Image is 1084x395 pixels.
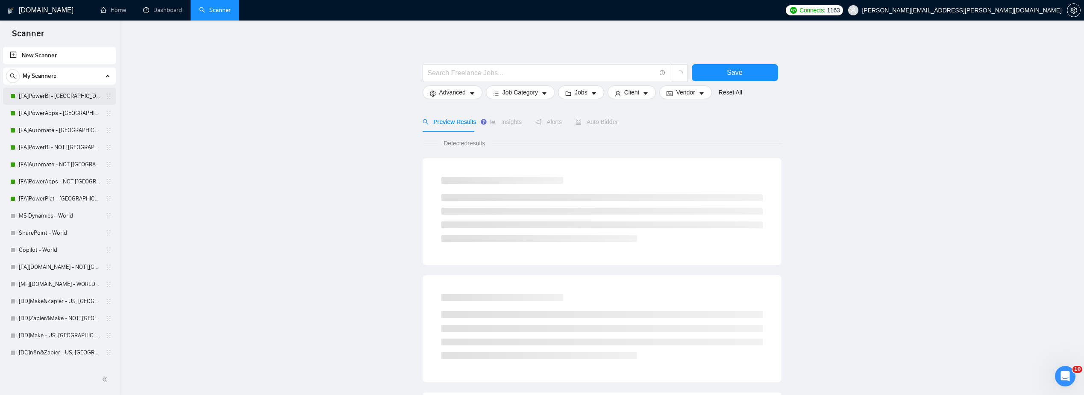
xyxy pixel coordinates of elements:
a: [FA]PowerBI - NOT [[GEOGRAPHIC_DATA], CAN, [GEOGRAPHIC_DATA]] [19,139,100,156]
span: holder [105,144,112,151]
span: user [615,90,621,97]
span: holder [105,349,112,356]
a: [DD]Make - US, [GEOGRAPHIC_DATA], [GEOGRAPHIC_DATA] [19,327,100,344]
a: MS Dynamics - World [19,207,100,224]
span: Auto Bidder [576,118,618,125]
span: idcard [667,90,673,97]
button: barsJob Categorycaret-down [486,85,555,99]
span: loading [676,70,683,78]
span: Detected results [438,139,491,148]
button: settingAdvancedcaret-down [423,85,482,99]
a: setting [1067,7,1081,14]
button: search [6,69,20,83]
span: holder [105,281,112,288]
span: Alerts [535,118,562,125]
button: setting [1067,3,1081,17]
a: Copilot - World [19,242,100,259]
span: notification [535,119,541,125]
span: search [6,73,19,79]
span: caret-down [469,90,475,97]
span: Advanced [439,88,466,97]
a: searchScanner [199,6,231,14]
span: info-circle [660,70,665,76]
a: SharePoint - World [19,224,100,242]
span: holder [105,298,112,305]
span: robot [576,119,582,125]
span: holder [105,110,112,117]
a: [FA]PowerBI - [GEOGRAPHIC_DATA], [GEOGRAPHIC_DATA], [GEOGRAPHIC_DATA] [19,88,100,105]
a: [FA]PowerApps - NOT [[GEOGRAPHIC_DATA], CAN, [GEOGRAPHIC_DATA]] [19,173,100,190]
span: Preview Results [423,118,476,125]
button: idcardVendorcaret-down [659,85,711,99]
span: caret-down [643,90,649,97]
span: holder [105,127,112,134]
a: [FA]Automate - NOT [[GEOGRAPHIC_DATA], [GEOGRAPHIC_DATA], [GEOGRAPHIC_DATA]] [19,156,100,173]
input: Search Freelance Jobs... [428,68,656,78]
span: 1163 [827,6,840,15]
a: [DD]Zapier&Make - NOT [[GEOGRAPHIC_DATA], CAN, [GEOGRAPHIC_DATA]] [19,310,100,327]
span: area-chart [490,119,496,125]
span: holder [105,264,112,271]
span: Scanner [5,27,51,45]
a: homeHome [100,6,126,14]
span: Connects: [799,6,825,15]
span: setting [430,90,436,97]
span: bars [493,90,499,97]
span: Vendor [676,88,695,97]
div: Tooltip anchor [480,118,488,126]
button: userClientcaret-down [608,85,656,99]
span: folder [565,90,571,97]
a: New Scanner [10,47,109,64]
button: Save [692,64,778,81]
a: [FA]Automate - [GEOGRAPHIC_DATA], [GEOGRAPHIC_DATA], [GEOGRAPHIC_DATA] [19,122,100,139]
a: dashboardDashboard [143,6,182,14]
a: [DC]n8n - [GEOGRAPHIC_DATA], [GEOGRAPHIC_DATA], [GEOGRAPHIC_DATA] [19,361,100,378]
a: Reset All [719,88,742,97]
span: holder [105,212,112,219]
span: Job Category [502,88,538,97]
span: Client [624,88,640,97]
span: holder [105,230,112,236]
span: caret-down [699,90,705,97]
span: caret-down [591,90,597,97]
a: [FA]PowerPlat - [GEOGRAPHIC_DATA], [GEOGRAPHIC_DATA], [GEOGRAPHIC_DATA] [19,190,100,207]
img: logo [7,4,13,18]
button: folderJobscaret-down [558,85,604,99]
span: holder [105,161,112,168]
span: holder [105,93,112,100]
a: [FA][DOMAIN_NAME] - NOT [[GEOGRAPHIC_DATA], CAN, [GEOGRAPHIC_DATA]] - No AI [19,259,100,276]
span: holder [105,178,112,185]
span: holder [105,315,112,322]
span: My Scanners [23,68,56,85]
span: double-left [102,375,110,383]
span: holder [105,247,112,254]
a: [MF][DOMAIN_NAME] - WORLD - No AI [19,276,100,293]
img: upwork-logo.png [790,7,797,14]
span: caret-down [541,90,547,97]
span: holder [105,332,112,339]
span: user [850,7,856,13]
span: Save [727,67,742,78]
li: New Scanner [3,47,116,64]
a: [DC]n8n&Zapier - US, [GEOGRAPHIC_DATA], [GEOGRAPHIC_DATA] [19,344,100,361]
span: search [423,119,429,125]
span: 10 [1072,366,1082,373]
a: [DD]Make&Zapier - US, [GEOGRAPHIC_DATA], [GEOGRAPHIC_DATA] [19,293,100,310]
span: Insights [490,118,522,125]
iframe: Intercom live chat [1055,366,1075,386]
span: holder [105,195,112,202]
span: Jobs [575,88,588,97]
a: [FA]PowerApps - [GEOGRAPHIC_DATA], [GEOGRAPHIC_DATA], [GEOGRAPHIC_DATA] [19,105,100,122]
